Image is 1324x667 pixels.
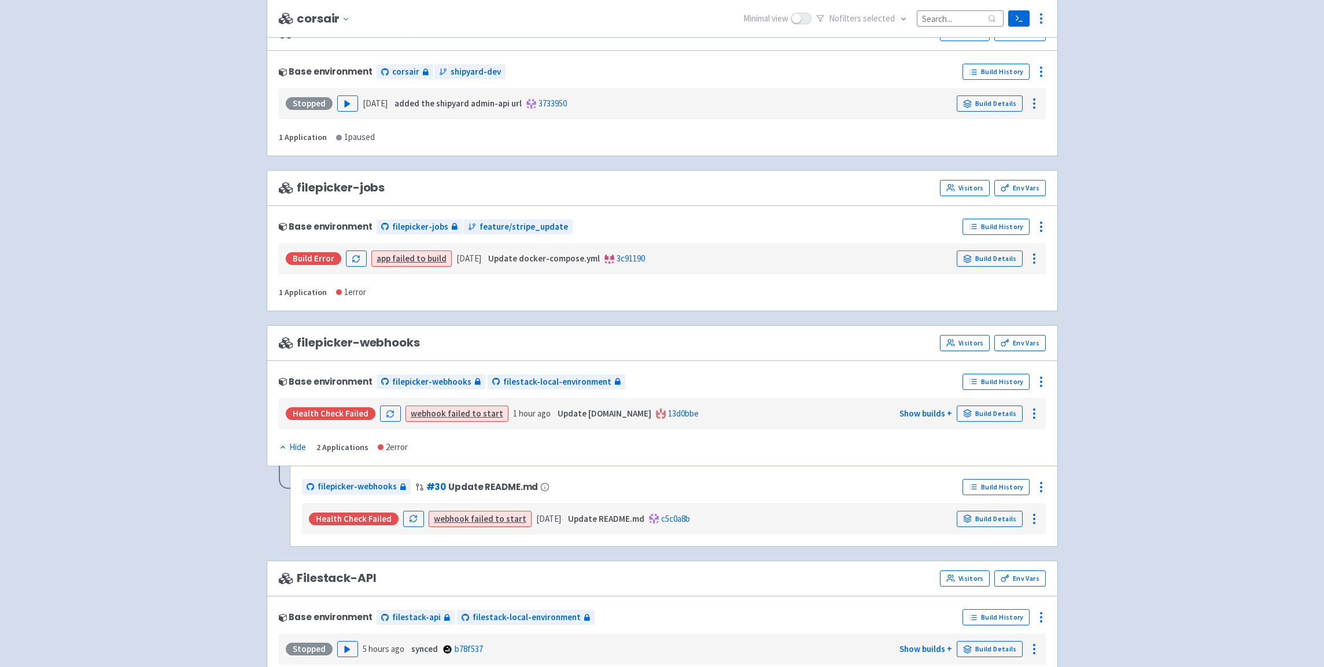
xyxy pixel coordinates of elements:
time: 1 hour ago [513,408,551,419]
a: Build Details [957,406,1023,422]
strong: webhook [411,408,446,419]
a: Build Details [957,250,1023,267]
time: [DATE] [363,98,388,109]
div: Base environment [279,67,373,76]
span: filestack-api [392,611,441,624]
div: Build Error [286,252,341,265]
strong: added the shipyard admin-api url [394,98,522,109]
a: 13d0bbe [668,408,699,419]
a: filepicker-webhooks [302,479,411,495]
a: feature/stripe_update [463,219,573,235]
a: Show builds + [899,643,952,654]
strong: Update README.md [568,513,644,524]
div: Hide [279,441,306,454]
a: Visitors [940,570,990,587]
a: webhook failed to start [434,513,526,524]
a: Env Vars [994,335,1045,351]
div: Stopped [286,643,333,655]
span: shipyard-dev [451,65,501,79]
a: 3c91190 [617,253,645,264]
strong: app [377,253,390,264]
a: corsair [377,64,433,80]
span: filepicker-webhooks [279,336,420,349]
span: feature/stripe_update [480,220,568,234]
span: selected [863,13,895,24]
span: filepicker-webhooks [392,375,471,389]
span: corsair [279,26,340,39]
a: shipyard-dev [434,64,506,80]
strong: Update docker-compose.yml [488,253,600,264]
a: Show builds + [899,408,952,419]
div: Stopped [286,97,333,110]
div: Base environment [279,377,373,386]
span: corsair [392,65,419,79]
a: filepicker-jobs [377,219,462,235]
a: webhook failed to start [411,408,503,419]
div: 2 error [378,441,408,454]
div: Base environment [279,612,373,622]
a: b78f537 [455,643,483,654]
div: 1 paused [336,131,375,144]
a: Terminal [1008,10,1030,27]
span: Minimal view [743,12,788,25]
a: Build Details [957,95,1023,112]
a: 3733950 [539,98,567,109]
button: Hide [279,441,307,454]
a: filestack-local-environment [488,374,625,390]
time: [DATE] [456,253,481,264]
a: Build Details [957,511,1023,527]
div: 1 Application [279,131,327,144]
a: Visitors [940,335,990,351]
span: filestack-local-environment [473,611,581,624]
a: Env Vars [994,570,1045,587]
span: No filter s [829,12,895,25]
span: filepicker-webhooks [318,480,397,493]
div: Base environment [279,222,373,231]
a: Build History [962,219,1030,235]
input: Search... [917,10,1004,26]
button: Play [337,641,358,657]
a: #30 [426,481,447,493]
span: filepicker-jobs [279,181,385,194]
a: filestack-api [377,610,455,625]
a: Build History [962,64,1030,80]
div: Health check failed [309,513,399,525]
button: corsair [297,12,355,25]
button: Play [337,95,358,112]
strong: Update [DOMAIN_NAME] [558,408,651,419]
span: Update README.md [448,482,538,492]
a: Env Vars [994,180,1045,196]
span: Filestack-API [279,572,377,585]
span: filepicker-jobs [392,220,448,234]
a: filepicker-webhooks [377,374,485,390]
span: filestack-local-environment [503,375,611,389]
time: 5 hours ago [363,643,404,654]
div: 2 Applications [316,441,368,454]
div: 1 error [336,286,366,299]
strong: synced [411,643,438,654]
div: 1 Application [279,286,327,299]
a: Build History [962,374,1030,390]
strong: webhook [434,513,469,524]
a: Build Details [957,641,1023,657]
div: Health check failed [286,407,375,420]
a: c5c0a8b [661,513,690,524]
a: filestack-local-environment [457,610,595,625]
time: [DATE] [536,513,561,524]
a: Build History [962,609,1030,625]
a: Build History [962,479,1030,495]
a: app failed to build [377,253,447,264]
a: Visitors [940,180,990,196]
